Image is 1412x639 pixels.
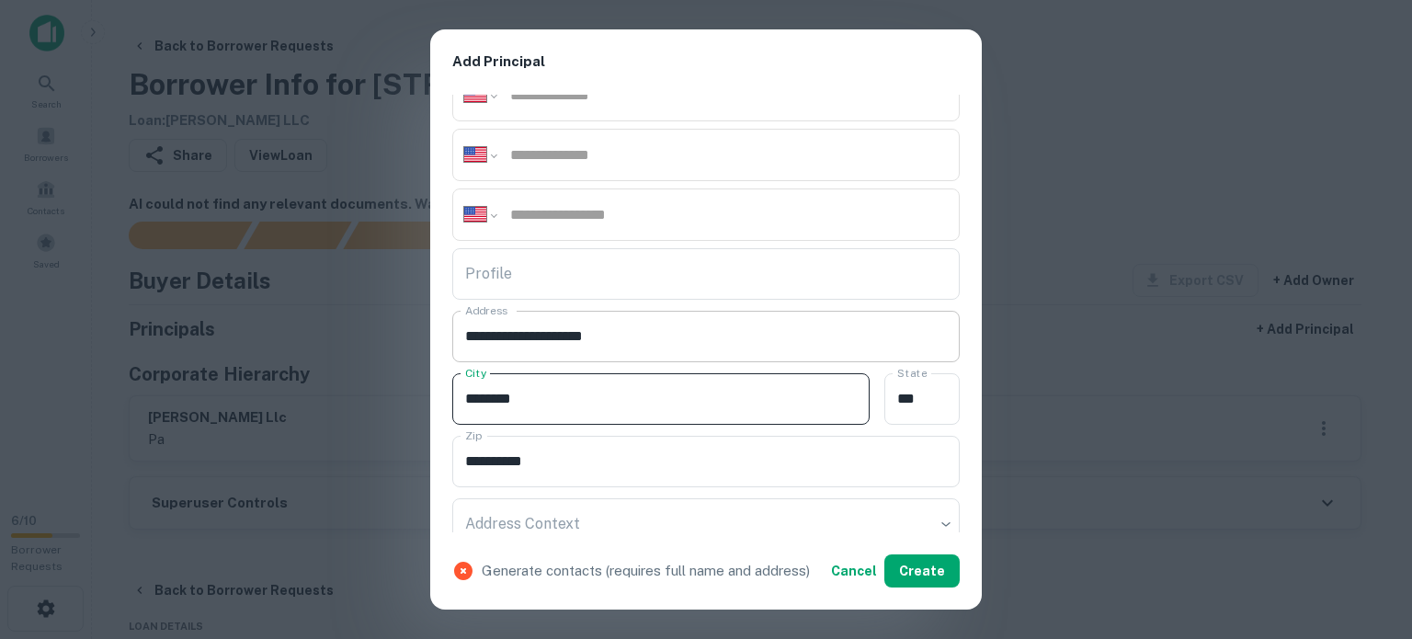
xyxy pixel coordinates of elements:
[452,498,960,550] div: ​
[482,560,810,582] p: Generate contacts (requires full name and address)
[1320,492,1412,580] iframe: Chat Widget
[430,29,982,95] h2: Add Principal
[897,365,927,381] label: State
[465,365,486,381] label: City
[884,554,960,588] button: Create
[465,428,482,443] label: Zip
[824,554,884,588] button: Cancel
[465,302,507,318] label: Address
